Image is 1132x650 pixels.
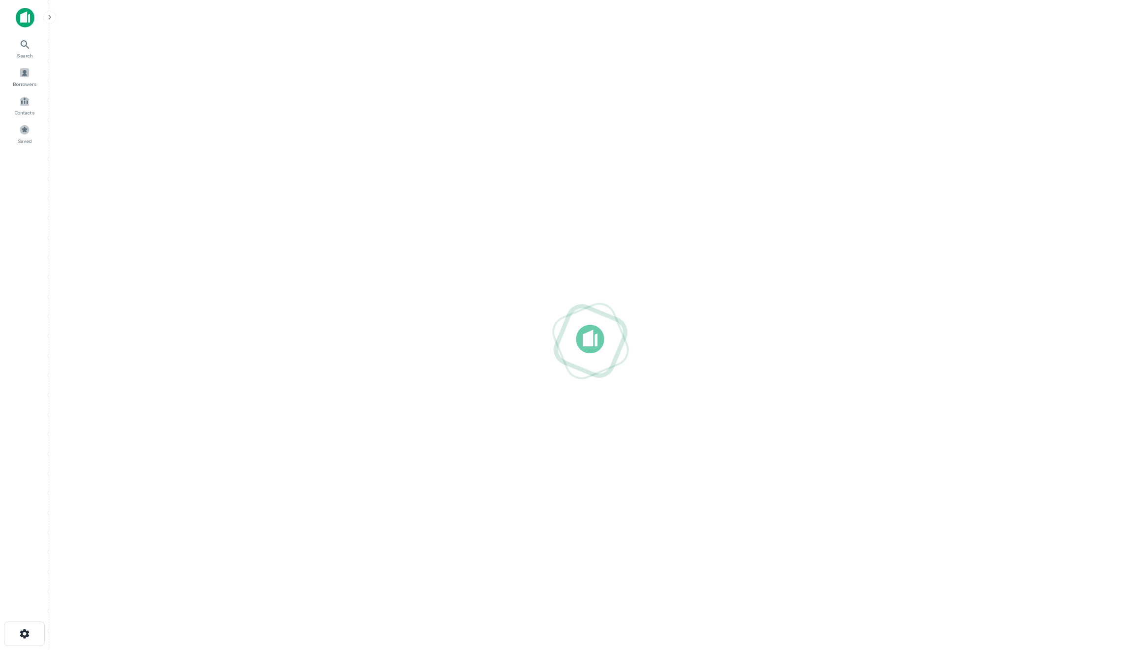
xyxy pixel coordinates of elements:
span: Borrowers [13,80,36,88]
iframe: Chat Widget [1083,571,1132,619]
img: capitalize-icon.png [16,8,34,28]
a: Contacts [3,92,46,118]
span: Saved [18,137,32,145]
span: Contacts [15,109,34,116]
a: Borrowers [3,63,46,90]
a: Search [3,35,46,61]
span: Search [17,52,33,59]
a: Saved [3,120,46,147]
